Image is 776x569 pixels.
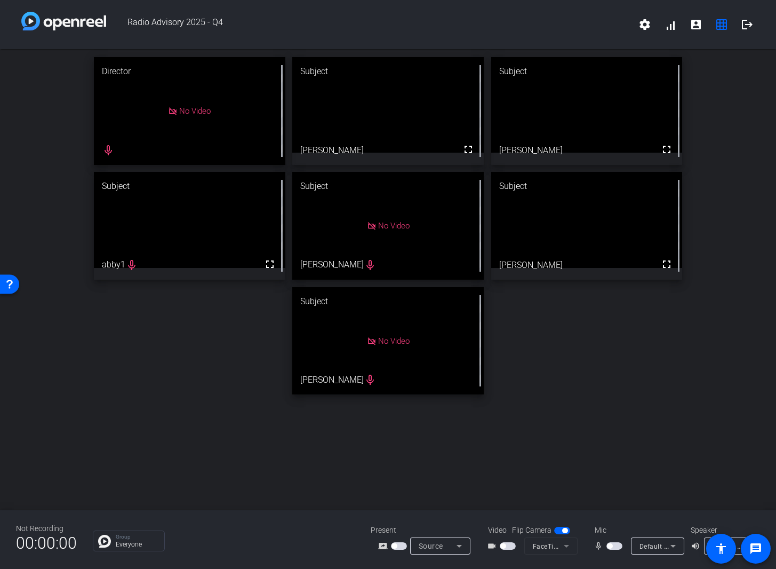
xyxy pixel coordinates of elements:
[749,542,762,555] mat-icon: message
[639,542,761,550] span: Default - External Microphone (Built-in)
[488,525,507,536] span: Video
[106,12,632,37] span: Radio Advisory 2025 - Q4
[116,541,159,548] p: Everyone
[715,18,728,31] mat-icon: grid_on
[690,18,702,31] mat-icon: account_box
[691,525,755,536] div: Speaker
[660,143,673,156] mat-icon: fullscreen
[292,287,484,316] div: Subject
[378,336,410,345] span: No Video
[21,12,106,30] img: white-gradient.svg
[292,172,484,201] div: Subject
[378,540,391,552] mat-icon: screen_share_outline
[98,535,111,548] img: Chat Icon
[660,258,673,271] mat-icon: fullscreen
[419,542,443,550] span: Source
[715,542,727,555] mat-icon: accessibility
[378,221,410,231] span: No Video
[741,18,754,31] mat-icon: logout
[491,57,683,86] div: Subject
[16,530,77,556] span: 00:00:00
[462,143,475,156] mat-icon: fullscreen
[658,12,683,37] button: signal_cellular_alt
[16,523,77,534] div: Not Recording
[691,540,703,552] mat-icon: volume_up
[94,172,285,201] div: Subject
[263,258,276,271] mat-icon: fullscreen
[487,540,500,552] mat-icon: videocam_outline
[491,172,683,201] div: Subject
[179,106,211,116] span: No Video
[638,18,651,31] mat-icon: settings
[584,525,691,536] div: Mic
[594,540,606,552] mat-icon: mic_none
[512,525,551,536] span: Flip Camera
[116,534,159,540] p: Group
[94,57,285,86] div: Director
[292,57,484,86] div: Subject
[371,525,477,536] div: Present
